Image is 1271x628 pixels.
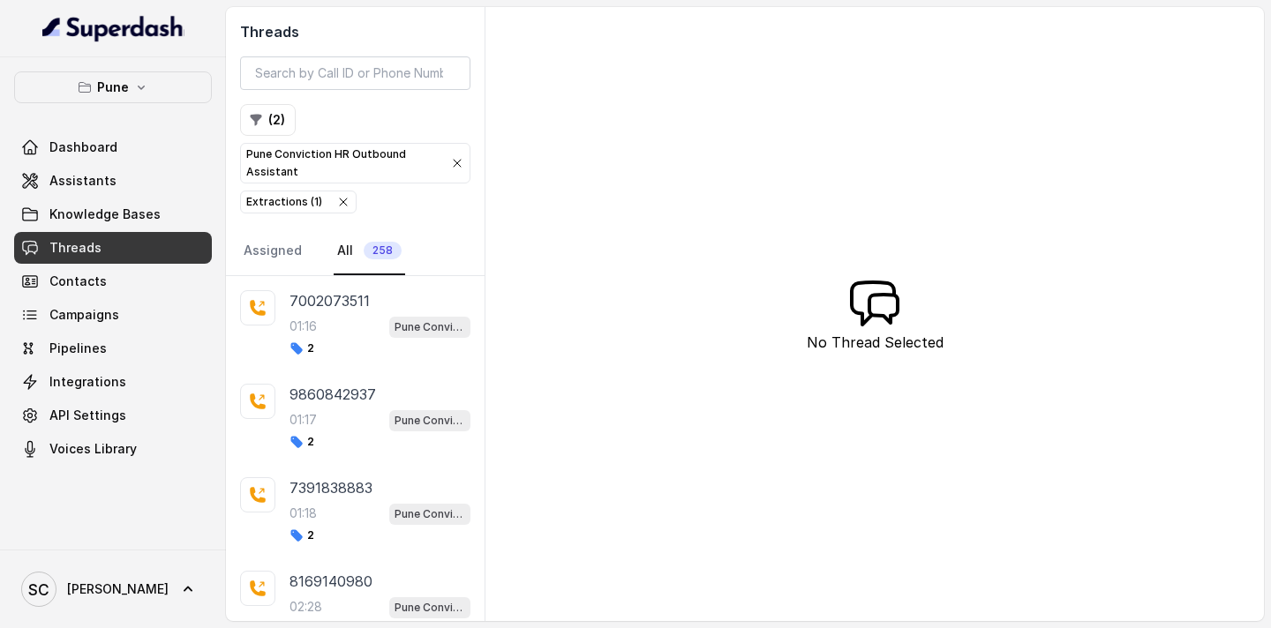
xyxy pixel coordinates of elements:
p: Pune Conviction HR Outbound Assistant [395,505,465,523]
p: Pune Conviction HR Outbound Assistant [395,599,465,617]
button: (2) [240,104,296,136]
p: 7391838883 [290,477,372,498]
div: Extractions ( 1 ) [246,193,322,211]
a: Pipelines [14,333,212,364]
button: Extractions (1) [240,191,357,213]
h2: Threads [240,21,470,42]
span: 2 [290,435,314,449]
input: Search by Call ID or Phone Number [240,56,470,90]
span: 2 [290,528,314,542]
p: Pune [97,77,129,98]
a: API Settings [14,400,212,431]
a: Voices Library [14,433,212,465]
button: Pune Conviction HR Outbound Assistant [240,143,470,183]
p: Pune Conviction HR Outbound Assistant [395,318,465,336]
span: Campaigns [49,306,119,324]
p: 02:28 [290,598,322,616]
p: Pune Conviction HR Outbound Assistant [246,146,436,181]
p: 01:17 [290,411,317,429]
a: Integrations [14,366,212,398]
a: Knowledge Bases [14,198,212,230]
nav: Tabs [240,228,470,275]
img: light.svg [42,14,184,42]
a: Threads [14,232,212,264]
a: Assigned [240,228,305,275]
p: 7002073511 [290,290,370,311]
span: Pipelines [49,340,107,357]
span: Integrations [49,373,126,391]
span: Assistants [49,172,117,190]
span: API Settings [49,407,126,424]
span: Dashboard [49,138,117,156]
a: Assistants [14,165,212,197]
a: Dashboard [14,131,212,163]
a: All258 [334,228,405,275]
p: Pune Conviction HR Outbound Assistant [395,412,465,430]
a: Contacts [14,265,212,297]
a: [PERSON_NAME] [14,564,212,614]
span: Contacts [49,273,107,290]
p: 01:16 [290,318,317,335]
span: Threads [49,239,102,257]
span: [PERSON_NAME] [67,580,169,598]
p: 01:18 [290,505,317,522]
p: No Thread Selected [807,332,944,353]
span: 258 [364,242,402,259]
a: Campaigns [14,299,212,331]
button: Pune [14,71,212,103]
text: SC [28,580,49,599]
p: 9860842937 [290,384,376,405]
span: 2 [290,341,314,355]
p: 8169140980 [290,571,372,592]
span: Voices Library [49,440,137,458]
span: Knowledge Bases [49,206,161,223]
